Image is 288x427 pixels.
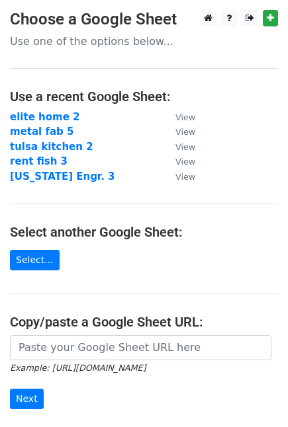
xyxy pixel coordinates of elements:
[10,155,68,167] a: rent fish 3
[175,142,195,152] small: View
[10,111,79,123] a: elite home 2
[10,89,278,104] h4: Use a recent Google Sheet:
[10,126,74,137] a: metal fab 5
[10,389,44,409] input: Next
[162,141,195,153] a: View
[10,34,278,48] p: Use one of the options below...
[10,141,93,153] a: tulsa kitchen 2
[175,112,195,122] small: View
[10,224,278,240] h4: Select another Google Sheet:
[162,155,195,167] a: View
[10,171,115,182] a: [US_STATE] Engr. 3
[162,111,195,123] a: View
[175,127,195,137] small: View
[10,10,278,29] h3: Choose a Google Sheet
[175,157,195,167] small: View
[162,171,195,182] a: View
[162,126,195,137] a: View
[10,314,278,330] h4: Copy/paste a Google Sheet URL:
[175,172,195,182] small: View
[10,363,146,373] small: Example: [URL][DOMAIN_NAME]
[10,335,271,360] input: Paste your Google Sheet URL here
[10,250,60,270] a: Select...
